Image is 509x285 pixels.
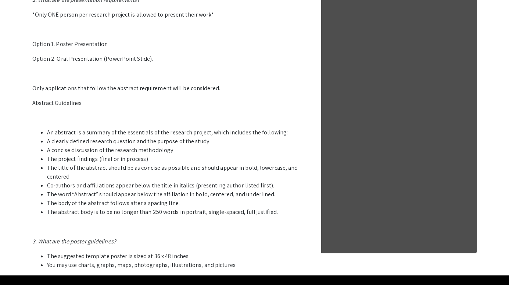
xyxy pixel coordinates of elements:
[32,10,308,19] p: *Only ONE person per research project is allowed to present their work*
[47,155,308,163] li: The project findings (final or in process)
[32,237,116,245] em: 3. What are the poster guidelines?
[47,252,308,261] li: The suggested template poster is sized at 36 x 48 inches.
[47,181,308,190] li: Co-authors and affiliations appear below the title in italics (presenting author listed first).
[47,146,308,155] li: A concise discussion of the research methodology
[47,199,308,208] li: The body of the abstract follows after a spacing line.
[32,54,308,63] p: Option 2. Oral Presentation (PowerPoint Slide).
[47,163,308,181] li: The title of the abstract should be as concise as possible and should appear in bold, lowercase, ...
[47,137,308,146] li: A clearly defined research question and the purpose of the study
[47,261,308,270] li: You may use charts, graphs, maps, photographs, illustrations, and pictures.
[6,252,31,279] iframe: Chat
[47,208,308,217] li: The abstract body is to be no longer than 250 words in portrait, single-spaced, full justified.
[47,128,308,137] li: An abstract is a summary of the essentials of the research project, which includes the following:
[32,84,308,93] p: Only applications that follow the abstract requirement will be considered.
[32,99,308,108] p: Abstract Guidelines
[32,40,308,49] p: Option 1. Poster Presentation
[47,190,308,199] li: The word “Abstract” should appear below the affiliation in bold, centered, and underlined.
